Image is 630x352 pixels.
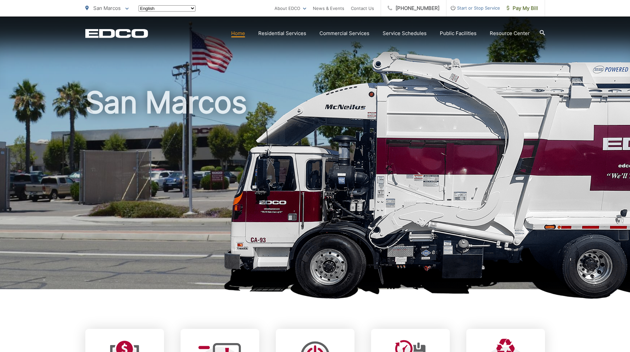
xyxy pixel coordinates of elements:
[231,29,245,37] a: Home
[313,4,344,12] a: News & Events
[507,4,538,12] span: Pay My Bill
[85,86,545,295] h1: San Marcos
[440,29,477,37] a: Public Facilities
[258,29,306,37] a: Residential Services
[383,29,427,37] a: Service Schedules
[274,4,306,12] a: About EDCO
[319,29,369,37] a: Commercial Services
[93,5,121,11] span: San Marcos
[490,29,530,37] a: Resource Center
[85,29,148,38] a: EDCD logo. Return to the homepage.
[139,5,195,12] select: Select a language
[351,4,374,12] a: Contact Us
